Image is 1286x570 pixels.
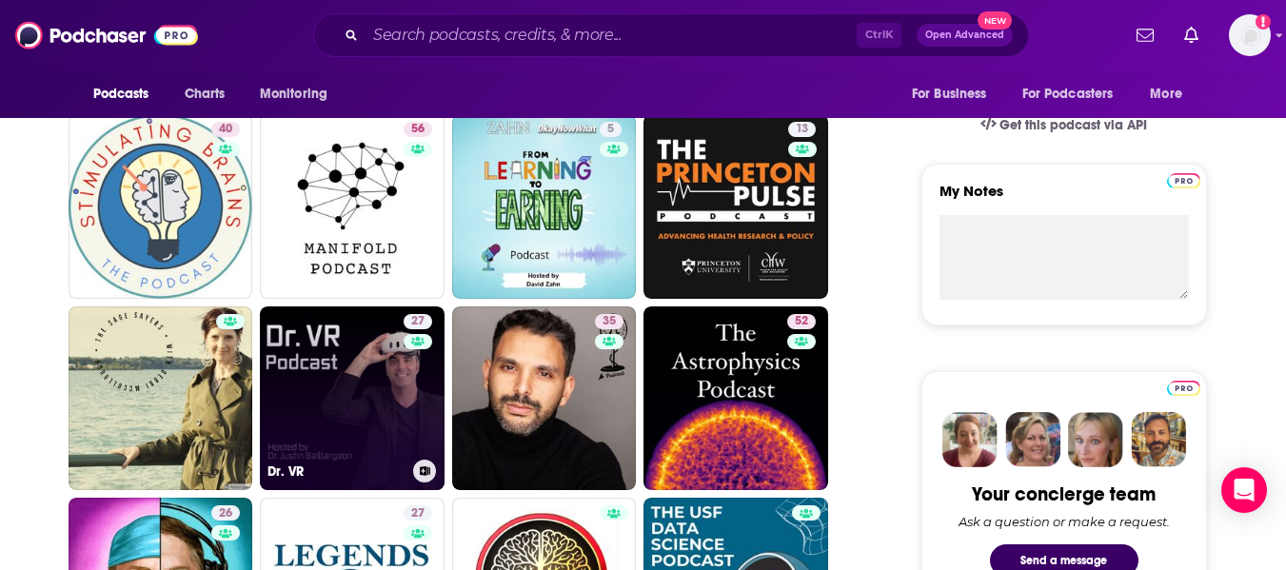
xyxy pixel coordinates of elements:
span: 35 [603,312,616,331]
a: 13 [643,114,828,299]
span: 40 [219,120,232,139]
a: 40 [69,114,253,299]
span: Monitoring [260,81,327,108]
div: Open Intercom Messenger [1221,467,1267,513]
span: Podcasts [93,81,149,108]
span: 52 [795,312,808,331]
a: 13 [788,122,816,137]
a: 27 [404,505,432,521]
a: Show notifications dropdown [1129,19,1161,51]
img: Podchaser Pro [1167,173,1200,188]
a: 5 [600,122,622,137]
h3: Dr. VR [267,463,406,480]
img: Barbara Profile [1005,412,1060,467]
a: 56 [404,122,432,137]
span: Logged in as angelabellBL2024 [1229,14,1271,56]
a: Charts [172,76,237,112]
a: 35 [595,314,623,329]
span: 56 [411,120,425,139]
span: For Business [912,81,987,108]
div: Search podcasts, credits, & more... [313,13,1029,57]
svg: Add a profile image [1256,14,1271,29]
button: Open AdvancedNew [917,24,1013,47]
span: Ctrl K [857,23,901,48]
img: Jules Profile [1068,412,1123,467]
input: Search podcasts, credits, & more... [366,20,857,50]
a: Pro website [1167,170,1200,188]
button: open menu [899,76,1011,112]
span: 13 [796,120,808,139]
span: Charts [185,81,226,108]
a: 52 [787,314,816,329]
a: 40 [211,122,240,137]
span: 26 [219,504,232,523]
button: open menu [1137,76,1206,112]
div: Ask a question or make a request. [959,514,1170,529]
span: New [978,11,1012,29]
a: Pro website [1167,378,1200,396]
div: Your concierge team [972,482,1156,506]
img: Podchaser - Follow, Share and Rate Podcasts [15,17,198,53]
span: 27 [411,504,425,523]
a: Show notifications dropdown [1177,19,1206,51]
a: Get this podcast via API [965,102,1163,148]
a: 5 [452,114,637,299]
button: open menu [247,76,352,112]
a: 27 [404,314,432,329]
a: 56 [260,114,445,299]
button: open menu [1010,76,1141,112]
a: 27Dr. VR [260,306,445,491]
img: Podchaser Pro [1167,381,1200,396]
img: Sydney Profile [942,412,998,467]
span: 27 [411,312,425,331]
a: 52 [643,306,828,491]
span: For Podcasters [1022,81,1114,108]
span: Get this podcast via API [999,117,1147,133]
span: Open Advanced [925,30,1004,40]
img: User Profile [1229,14,1271,56]
span: 5 [607,120,614,139]
img: Jon Profile [1131,412,1186,467]
span: More [1150,81,1182,108]
label: My Notes [940,182,1189,215]
a: 35 [452,306,637,491]
button: Show profile menu [1229,14,1271,56]
button: open menu [80,76,174,112]
a: 26 [211,505,240,521]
